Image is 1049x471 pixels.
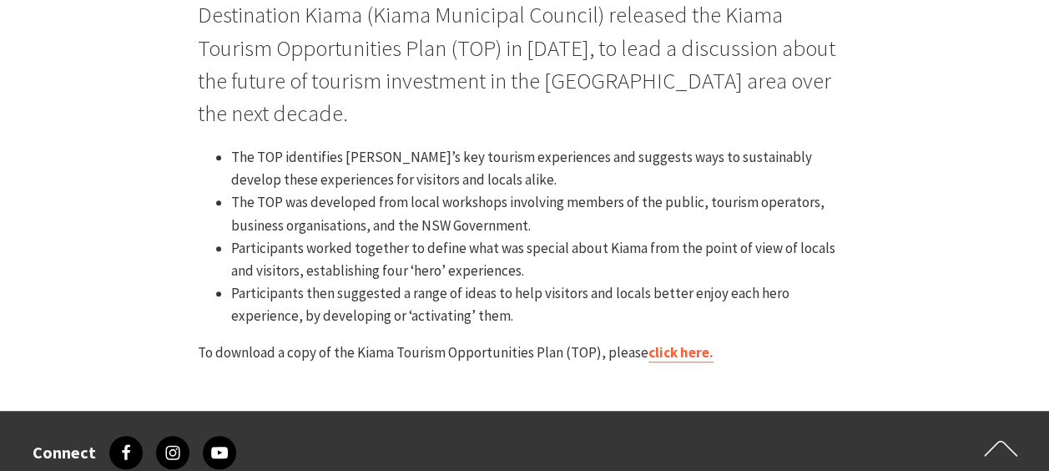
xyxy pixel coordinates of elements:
[33,443,96,463] h3: Connect
[648,343,714,362] a: click here.
[231,191,852,236] li: The TOP was developed from local workshops involving members of the public, tourism operators, bu...
[231,282,852,327] li: Participants then suggested a range of ideas to help visitors and locals better enjoy each hero e...
[198,342,852,364] p: To download a copy of the Kiama Tourism Opportunities Plan (TOP), please
[231,237,852,282] li: Participants worked together to define what was special about Kiama from the point of view of loc...
[231,146,852,191] li: The TOP identifies [PERSON_NAME]’s key tourism experiences and suggests ways to sustainably devel...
